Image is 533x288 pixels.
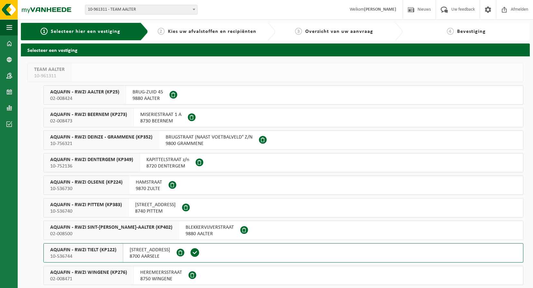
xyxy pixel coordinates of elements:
[130,253,170,260] span: 8700 AARSELE
[43,108,523,127] button: AQUAFIN - RWZI BEERNEM (KP273) 02-008473 MISERIESTRAAT 1 A8730 BEERNEM
[21,43,530,56] h2: Selecteer een vestiging
[364,7,396,12] strong: [PERSON_NAME]
[50,134,152,140] span: AQUAFIN - RWZI DEINZE - GRAMMENE (KP352)
[140,269,182,276] span: HEREMEERSSTRAAT
[50,89,119,95] span: AQUAFIN - RWZI AALTER (KP25)
[50,231,172,237] span: 02-008500
[50,179,123,186] span: AQUAFIN - RWZI OLSENE (KP224)
[50,186,123,192] span: 10-536730
[43,176,523,195] button: AQUAFIN - RWZI OLSENE (KP224) 10-536730 HAMSTRAAT9870 ZULTE
[43,266,523,285] button: AQUAFIN - RWZI WINGENE (KP276) 02-008471 HEREMEERSSTRAAT8750 WINGENE
[146,157,189,163] span: KAPITTELSTRAAT z/n
[85,5,197,14] span: 10-961311 - TEAM AALTER
[50,208,122,215] span: 10-536740
[166,140,253,147] span: 9800 GRAMMENE
[50,118,127,124] span: 02-008473
[140,276,182,282] span: 8750 WINGENE
[136,179,162,186] span: HAMSTRAAT
[305,29,373,34] span: Overzicht van uw aanvraag
[41,28,48,35] span: 1
[43,243,523,263] button: AQUAFIN - RWZI TIELT (KP122) 10-536744 [STREET_ADDRESS]8700 AARSELE
[457,29,486,34] span: Bevestiging
[136,186,162,192] span: 9870 ZULTE
[186,231,234,237] span: 9880 AALTER
[50,253,116,260] span: 10-536744
[3,274,107,288] iframe: chat widget
[447,28,454,35] span: 4
[50,247,116,253] span: AQUAFIN - RWZI TIELT (KP122)
[50,202,122,208] span: AQUAFIN - RWZI PITTEM (KP383)
[133,95,163,102] span: 9880 AALTER
[43,198,523,217] button: AQUAFIN - RWZI PITTEM (KP383) 10-536740 [STREET_ADDRESS]8740 PITTEM
[166,134,253,140] span: BRUGSTRAAT (NAAST VOETBALVELD° Z/N
[50,269,127,276] span: AQUAFIN - RWZI WINGENE (KP276)
[158,28,165,35] span: 2
[34,73,65,79] span: 10-961311
[135,208,176,215] span: 8740 PITTEM
[146,163,189,169] span: 8720 DENTERGEM
[43,153,523,172] button: AQUAFIN - RWZI DENTERGEM (KP349) 10-752136 KAPITTELSTRAAT z/n8720 DENTERGEM
[295,28,302,35] span: 3
[85,5,198,14] span: 10-961311 - TEAM AALTER
[51,29,120,34] span: Selecteer hier een vestiging
[133,89,163,95] span: BRUG-ZUID 45
[140,118,181,124] span: 8730 BEERNEM
[186,224,234,231] span: BLEKKERVIJVERSTRAAT
[34,66,65,73] span: TEAM AALTER
[50,224,172,231] span: AQUAFIN - RWZI SINT-[PERSON_NAME]-AALTER (KP402)
[50,163,133,169] span: 10-752136
[140,111,181,118] span: MISERIESTRAAT 1 A
[43,130,523,150] button: AQUAFIN - RWZI DEINZE - GRAMMENE (KP352) 10-756321 BRUGSTRAAT (NAAST VOETBALVELD° Z/N9800 GRAMMENE
[50,111,127,118] span: AQUAFIN - RWZI BEERNEM (KP273)
[130,247,170,253] span: [STREET_ADDRESS]
[50,157,133,163] span: AQUAFIN - RWZI DENTERGEM (KP349)
[135,202,176,208] span: [STREET_ADDRESS]
[50,140,152,147] span: 10-756321
[168,29,256,34] span: Kies uw afvalstoffen en recipiënten
[50,95,119,102] span: 02-008424
[43,221,523,240] button: AQUAFIN - RWZI SINT-[PERSON_NAME]-AALTER (KP402) 02-008500 BLEKKERVIJVERSTRAAT9880 AALTER
[43,85,523,105] button: AQUAFIN - RWZI AALTER (KP25) 02-008424 BRUG-ZUID 459880 AALTER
